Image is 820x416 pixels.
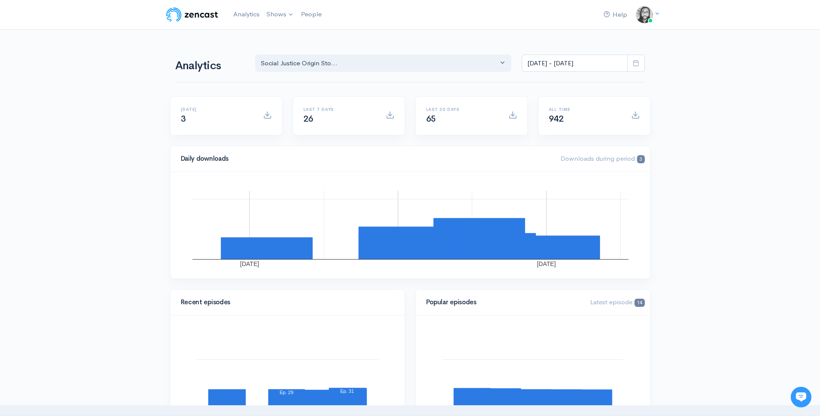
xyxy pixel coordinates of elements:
button: New conversation [13,114,159,131]
text: [DATE] [537,260,556,267]
h6: All time [549,107,621,112]
span: 942 [549,113,564,124]
span: 26 [303,113,313,124]
svg: A chart. [426,326,640,412]
span: 3 [637,155,644,163]
h1: Hi 👋 [13,42,159,55]
text: Ep. 31 [340,388,354,393]
a: People [297,5,325,24]
span: Downloads during period: [560,154,644,162]
h4: Daily downloads [181,155,551,162]
iframe: gist-messenger-bubble-iframe [791,387,811,407]
span: 65 [426,113,436,124]
a: Shows [263,5,297,24]
text: Ep. 29 [279,390,293,395]
svg: A chart. [181,182,640,268]
span: 14 [634,299,644,307]
span: 3 [181,113,186,124]
span: Latest episode: [590,298,644,306]
h6: Last 7 days [303,107,375,112]
h1: Analytics [175,60,245,72]
img: ... [636,6,653,23]
svg: A chart. [181,326,394,412]
h6: Last 30 days [426,107,498,112]
button: Social Justice Origin Sto... [255,55,512,72]
p: Find an answer quickly [12,147,161,158]
h6: [DATE] [181,107,253,112]
h2: Just let us know if you need anything and we'll be happy to help! 🙂 [13,57,159,98]
input: analytics date range selector [522,55,628,72]
div: Social Justice Origin Sto... [261,58,498,68]
input: Search articles [25,162,154,179]
a: Help [600,6,631,24]
text: [DATE] [240,260,259,267]
span: New conversation [56,119,103,126]
img: ZenCast Logo [165,6,220,23]
h4: Popular episodes [426,299,580,306]
a: Analytics [230,5,263,24]
h4: Recent episodes [181,299,389,306]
